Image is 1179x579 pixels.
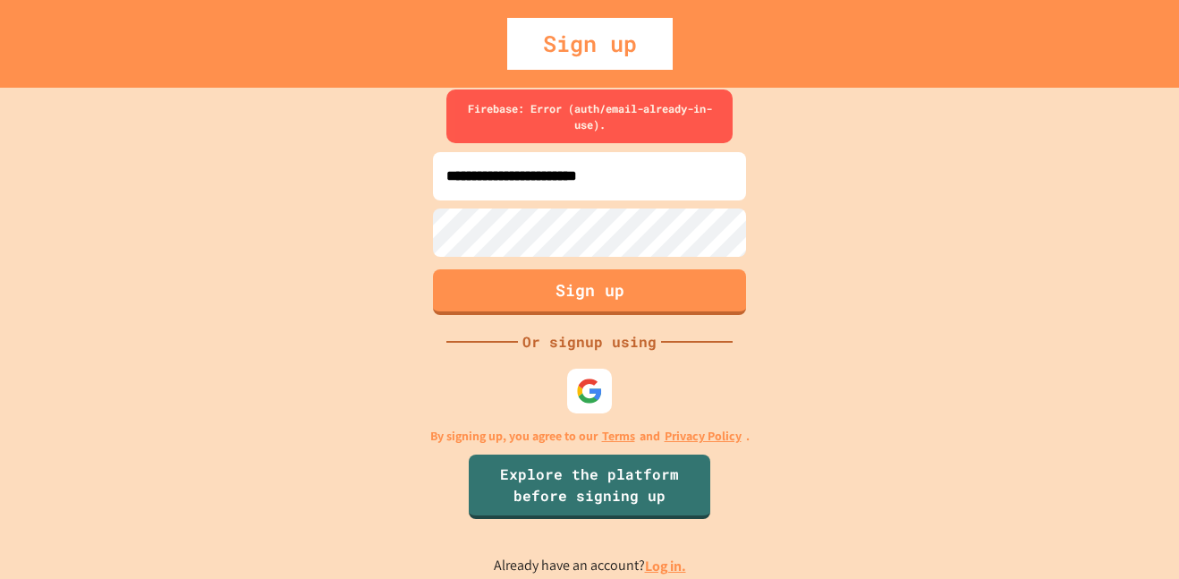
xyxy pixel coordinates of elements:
a: Explore the platform before signing up [469,455,710,519]
p: By signing up, you agree to our and . [430,427,750,446]
div: Or signup using [518,331,661,353]
a: Privacy Policy [665,427,742,446]
button: Sign up [433,269,746,315]
div: Sign up [507,18,673,70]
a: Log in. [645,557,686,575]
a: Terms [602,427,635,446]
img: google-icon.svg [576,378,603,404]
p: Already have an account? [494,555,686,577]
div: Firebase: Error (auth/email-already-in-use). [446,89,733,143]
